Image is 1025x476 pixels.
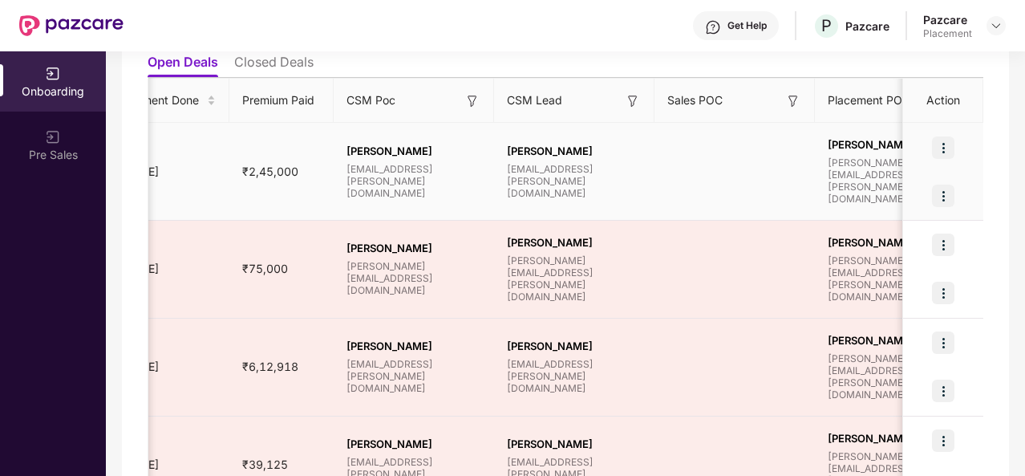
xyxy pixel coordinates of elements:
[923,27,972,40] div: Placement
[346,242,481,254] span: [PERSON_NAME]
[109,358,229,376] div: [DATE]
[229,262,301,275] span: ₹75,000
[507,144,642,157] span: [PERSON_NAME]
[346,358,481,394] span: [EMAIL_ADDRESS][PERSON_NAME][DOMAIN_NAME]
[507,254,642,303] span: [PERSON_NAME][EMAIL_ADDRESS][PERSON_NAME][DOMAIN_NAME]
[932,332,954,354] img: icon
[932,429,954,452] img: icon
[229,360,311,373] span: ₹6,12,918
[821,16,832,35] span: P
[932,380,954,402] img: icon
[109,260,229,278] div: [DATE]
[828,352,962,401] span: [PERSON_NAME][EMAIL_ADDRESS][PERSON_NAME][DOMAIN_NAME]
[932,234,954,256] img: icon
[932,185,954,207] img: icon
[667,92,723,109] span: Sales POC
[507,358,642,394] span: [EMAIL_ADDRESS][PERSON_NAME][DOMAIN_NAME]
[19,15,124,36] img: New Pazcare Logo
[932,136,954,159] img: icon
[932,282,954,304] img: icon
[507,437,642,450] span: [PERSON_NAME]
[122,92,204,109] span: Payment Done
[507,92,562,109] span: CSM Lead
[109,79,229,123] th: Payment Done
[903,79,983,123] th: Action
[828,432,962,445] span: [PERSON_NAME]
[229,79,334,123] th: Premium Paid
[625,93,641,109] img: svg+xml;base64,PHN2ZyB3aWR0aD0iMTYiIGhlaWdodD0iMTYiIHZpZXdCb3g9IjAgMCAxNiAxNiIgZmlsbD0ibm9uZSIgeG...
[229,458,301,471] span: ₹39,125
[727,19,767,32] div: Get Help
[346,437,481,450] span: [PERSON_NAME]
[507,236,642,249] span: [PERSON_NAME]
[507,340,642,352] span: [PERSON_NAME]
[346,260,481,296] span: [PERSON_NAME][EMAIL_ADDRESS][DOMAIN_NAME]
[109,163,229,181] div: [DATE]
[346,163,481,199] span: [EMAIL_ADDRESS][PERSON_NAME][DOMAIN_NAME]
[346,144,481,157] span: [PERSON_NAME]
[45,66,61,82] img: svg+xml;base64,PHN2ZyB3aWR0aD0iMjAiIGhlaWdodD0iMjAiIHZpZXdCb3g9IjAgMCAyMCAyMCIgZmlsbD0ibm9uZSIgeG...
[234,54,314,77] li: Closed Deals
[828,334,962,347] span: [PERSON_NAME]
[845,18,889,34] div: Pazcare
[828,138,962,151] span: [PERSON_NAME]
[705,19,721,35] img: svg+xml;base64,PHN2ZyBpZD0iSGVscC0zMngzMiIgeG1sbnM9Imh0dHA6Ly93d3cudzMub3JnLzIwMDAvc3ZnIiB3aWR0aD...
[828,157,962,205] span: [PERSON_NAME][EMAIL_ADDRESS][PERSON_NAME][DOMAIN_NAME]
[828,254,962,303] span: [PERSON_NAME][EMAIL_ADDRESS][PERSON_NAME][DOMAIN_NAME]
[346,340,481,352] span: [PERSON_NAME]
[828,236,962,249] span: [PERSON_NAME]
[229,165,311,178] span: ₹2,45,000
[507,163,642,199] span: [EMAIL_ADDRESS][PERSON_NAME][DOMAIN_NAME]
[45,129,61,145] img: svg+xml;base64,PHN2ZyB3aWR0aD0iMjAiIGhlaWdodD0iMjAiIHZpZXdCb3g9IjAgMCAyMCAyMCIgZmlsbD0ibm9uZSIgeG...
[990,19,1003,32] img: svg+xml;base64,PHN2ZyBpZD0iRHJvcGRvd24tMzJ4MzIiIHhtbG5zPSJodHRwOi8vd3d3LnczLm9yZy8yMDAwL3N2ZyIgd2...
[148,54,218,77] li: Open Deals
[785,93,801,109] img: svg+xml;base64,PHN2ZyB3aWR0aD0iMTYiIGhlaWdodD0iMTYiIHZpZXdCb3g9IjAgMCAxNiAxNiIgZmlsbD0ibm9uZSIgeG...
[109,456,229,474] div: [DATE]
[828,92,910,109] span: Placement POC
[923,12,972,27] div: Pazcare
[346,92,395,109] span: CSM Poc
[464,93,480,109] img: svg+xml;base64,PHN2ZyB3aWR0aD0iMTYiIGhlaWdodD0iMTYiIHZpZXdCb3g9IjAgMCAxNiAxNiIgZmlsbD0ibm9uZSIgeG...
